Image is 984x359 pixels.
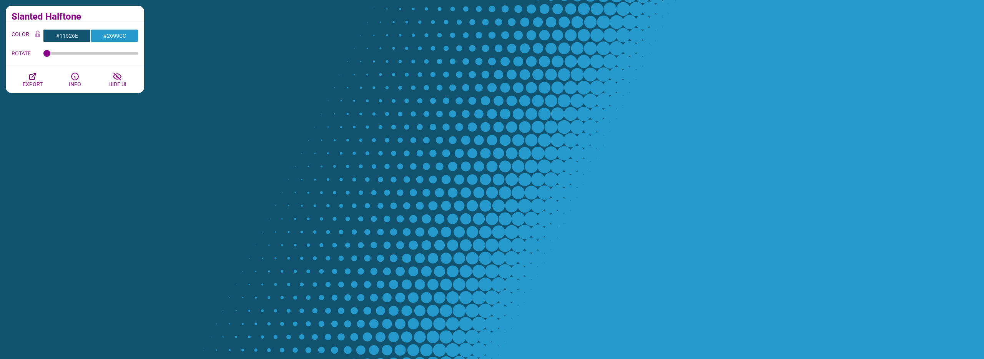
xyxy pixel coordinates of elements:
[12,66,54,93] button: EXPORT
[32,29,43,40] button: Color Lock
[23,81,43,87] span: EXPORT
[108,81,126,87] span: HIDE UI
[12,29,32,42] label: COLOR
[69,81,81,87] span: INFO
[12,48,43,58] label: ROTATE
[54,66,96,93] button: INFO
[12,13,138,20] h2: Slanted Halftone
[96,66,138,93] button: HIDE UI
